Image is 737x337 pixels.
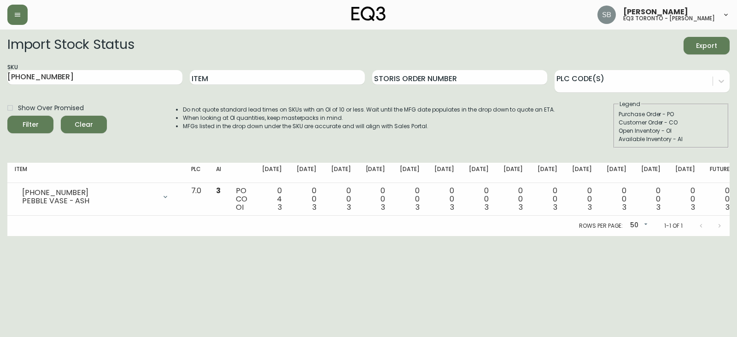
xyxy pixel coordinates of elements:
[18,103,84,113] span: Show Over Promised
[366,187,386,212] div: 0 0
[668,163,702,183] th: [DATE]
[183,114,555,122] li: When looking at OI quantities, keep masterpacks in mind.
[619,127,724,135] div: Open Inventory - OI
[626,218,649,233] div: 50
[358,163,393,183] th: [DATE]
[496,163,531,183] th: [DATE]
[22,189,156,197] div: [PHONE_NUMBER]
[691,202,695,213] span: 3
[331,187,351,212] div: 0 0
[597,6,616,24] img: 62e4f14275e5c688c761ab51c449f16a
[599,163,634,183] th: [DATE]
[22,197,156,205] div: PEBBLE VASE - ASH
[664,222,683,230] p: 1-1 of 1
[572,187,592,212] div: 0 0
[553,202,557,213] span: 3
[619,135,724,143] div: Available Inventory - AI
[184,163,209,183] th: PLC
[262,187,282,212] div: 0 4
[619,118,724,127] div: Customer Order - CO
[61,116,107,133] button: Clear
[7,163,184,183] th: Item
[68,119,99,130] span: Clear
[485,202,489,213] span: 3
[691,40,722,52] span: Export
[183,122,555,130] li: MFGs listed in the drop down under the SKU are accurate and will align with Sales Portal.
[216,185,221,196] span: 3
[530,163,565,183] th: [DATE]
[641,187,661,212] div: 0 0
[634,163,668,183] th: [DATE]
[462,163,496,183] th: [DATE]
[622,202,626,213] span: 3
[183,106,555,114] li: Do not quote standard lead times on SKUs with an OI of 10 or less. Wait until the MFG date popula...
[381,202,385,213] span: 3
[469,187,489,212] div: 0 0
[324,163,358,183] th: [DATE]
[400,187,420,212] div: 0 0
[209,163,228,183] th: AI
[702,163,737,183] th: Future
[427,163,462,183] th: [DATE]
[23,119,39,130] div: Filter
[351,6,386,21] img: logo
[7,37,134,54] h2: Import Stock Status
[684,37,730,54] button: Export
[607,187,626,212] div: 0 0
[450,202,454,213] span: 3
[347,202,351,213] span: 3
[278,202,282,213] span: 3
[415,202,420,213] span: 3
[255,163,289,183] th: [DATE]
[725,202,730,213] span: 3
[15,187,176,207] div: [PHONE_NUMBER]PEBBLE VASE - ASH
[184,183,209,216] td: 7.0
[312,202,316,213] span: 3
[236,187,247,212] div: PO CO
[392,163,427,183] th: [DATE]
[579,222,623,230] p: Rows per page:
[434,187,454,212] div: 0 0
[623,8,688,16] span: [PERSON_NAME]
[289,163,324,183] th: [DATE]
[565,163,599,183] th: [DATE]
[236,202,244,213] span: OI
[623,16,715,21] h5: eq3 toronto - [PERSON_NAME]
[710,187,730,212] div: 0 0
[7,116,53,133] button: Filter
[619,100,641,108] legend: Legend
[538,187,557,212] div: 0 0
[588,202,592,213] span: 3
[656,202,661,213] span: 3
[519,202,523,213] span: 3
[619,110,724,118] div: Purchase Order - PO
[503,187,523,212] div: 0 0
[297,187,316,212] div: 0 0
[675,187,695,212] div: 0 0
